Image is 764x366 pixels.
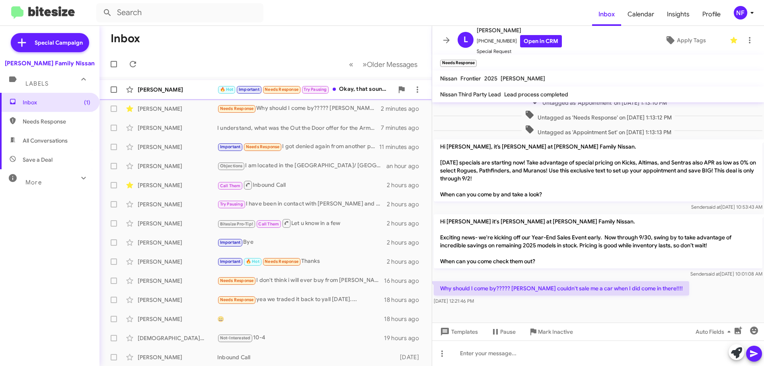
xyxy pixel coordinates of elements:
[220,259,241,264] span: Important
[344,56,358,72] button: Previous
[304,87,327,92] span: Try Pausing
[484,325,522,339] button: Pause
[217,333,384,343] div: 10-4
[464,33,468,46] span: L
[220,221,253,227] span: Bitesize Pro-Tip!
[217,257,387,266] div: Thanks
[387,219,425,227] div: 2 hours ago
[504,91,568,98] span: Lead process completed
[217,124,381,132] div: I understand, what was the Out the Door offer for the Armada in [GEOGRAPHIC_DATA]?
[217,315,384,323] div: 😄
[432,325,484,339] button: Templates
[220,335,251,341] span: Not-Interested
[217,238,387,247] div: Bye
[522,125,674,136] span: Untagged as 'Appointment Set' on [DATE] 1:13:13 PM
[138,219,217,227] div: [PERSON_NAME]
[23,117,90,125] span: Needs Response
[138,162,217,170] div: [PERSON_NAME]
[138,277,217,285] div: [PERSON_NAME]
[220,163,243,168] span: Objections
[220,183,241,188] span: Call Them
[734,6,747,20] div: NF
[484,75,497,82] span: 2025
[217,161,386,170] div: I am located in the [GEOGRAPHIC_DATA]/ [GEOGRAPHIC_DATA] Area. [STREET_ADDRESS]
[696,3,727,26] span: Profile
[440,91,501,98] span: Nissan Third Party Lead
[217,200,387,209] div: I have been in contact with [PERSON_NAME] and she has been more than helpful!! I am out of town u...
[477,25,562,35] span: [PERSON_NAME]
[501,75,545,82] span: [PERSON_NAME]
[84,98,90,106] span: (1)
[520,35,562,47] a: Open in CRM
[138,200,217,208] div: [PERSON_NAME]
[217,142,379,151] div: I got denied again from another place because I have to many charge offs
[220,106,254,111] span: Needs Response
[522,325,579,339] button: Mark Inactive
[25,80,49,87] span: Labels
[522,110,675,121] span: Untagged as 'Needs Response' on [DATE] 1:13:12 PM
[696,325,734,339] span: Auto Fields
[217,104,381,113] div: Why should I come by????? [PERSON_NAME] couldn't sale me a car when I did come in there!!!!
[387,200,425,208] div: 2 hours ago
[349,59,353,69] span: «
[35,39,83,47] span: Special Campaign
[440,60,477,67] small: Needs Response
[138,334,217,342] div: [DEMOGRAPHIC_DATA][PERSON_NAME]
[477,47,562,55] span: Special Request
[138,353,217,361] div: [PERSON_NAME]
[217,295,384,304] div: yea we traded it back to yall [DATE]....
[691,204,762,210] span: Sender [DATE] 10:53:43 AM
[384,277,425,285] div: 16 hours ago
[138,105,217,113] div: [PERSON_NAME]
[25,179,42,186] span: More
[217,180,387,190] div: Inbound Call
[434,298,474,304] span: [DATE] 12:21:46 PM
[384,315,425,323] div: 18 hours ago
[138,124,217,132] div: [PERSON_NAME]
[460,75,481,82] span: Frontier
[345,56,422,72] nav: Page navigation example
[258,221,279,227] span: Call Them
[387,239,425,247] div: 2 hours ago
[220,297,254,302] span: Needs Response
[23,137,68,145] span: All Conversations
[384,296,425,304] div: 18 hours ago
[246,259,259,264] span: 🔥 Hot
[689,325,740,339] button: Auto Fields
[217,218,387,228] div: Let u know in a few
[138,315,217,323] div: [PERSON_NAME]
[358,56,422,72] button: Next
[661,3,696,26] a: Insights
[220,240,241,245] span: Important
[367,60,417,69] span: Older Messages
[96,3,263,22] input: Search
[239,87,259,92] span: Important
[220,278,254,283] span: Needs Response
[217,353,396,361] div: Inbound Call
[439,325,478,339] span: Templates
[217,276,384,285] div: I don't think i will ever buy from [PERSON_NAME] Family Nissan again. I just had a general bad ex...
[621,3,661,26] a: Calendar
[23,156,53,164] span: Save a Deal
[111,32,140,45] h1: Inbox
[381,124,425,132] div: 7 minutes ago
[706,271,720,277] span: said at
[363,59,367,69] span: »
[434,139,762,202] p: Hi [PERSON_NAME], it’s [PERSON_NAME] at [PERSON_NAME] Family Nissan. [DATE] specials are starting...
[11,33,89,52] a: Special Campaign
[138,239,217,247] div: [PERSON_NAME]
[5,59,95,67] div: [PERSON_NAME] Family Nissan
[396,353,425,361] div: [DATE]
[381,105,425,113] div: 2 minutes ago
[727,6,755,20] button: NF
[477,35,562,47] span: [PHONE_NUMBER]
[677,33,706,47] span: Apply Tags
[434,281,689,296] p: Why should I come by????? [PERSON_NAME] couldn't sale me a car when I did come in there!!!!
[138,296,217,304] div: [PERSON_NAME]
[23,98,90,106] span: Inbox
[220,87,234,92] span: 🔥 Hot
[138,181,217,189] div: [PERSON_NAME]
[138,86,217,94] div: [PERSON_NAME]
